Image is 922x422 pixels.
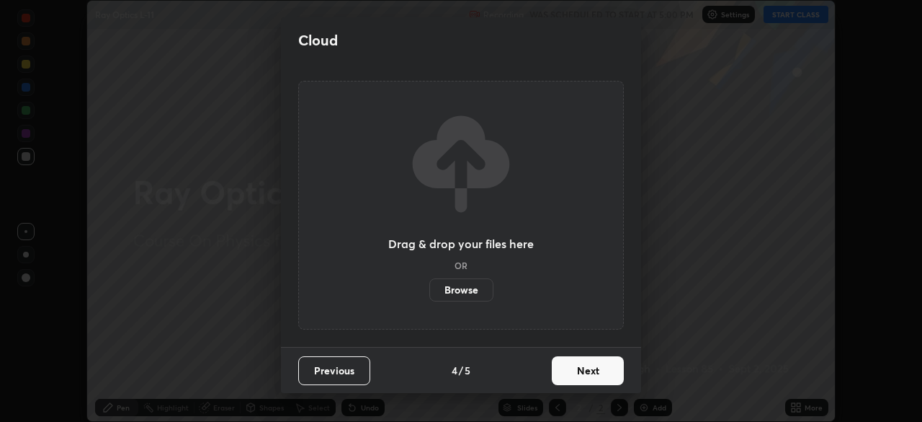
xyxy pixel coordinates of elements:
[459,363,463,378] h4: /
[455,261,467,270] h5: OR
[465,363,470,378] h4: 5
[452,363,457,378] h4: 4
[552,356,624,385] button: Next
[298,356,370,385] button: Previous
[388,238,534,250] h3: Drag & drop your files here
[298,31,338,50] h2: Cloud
